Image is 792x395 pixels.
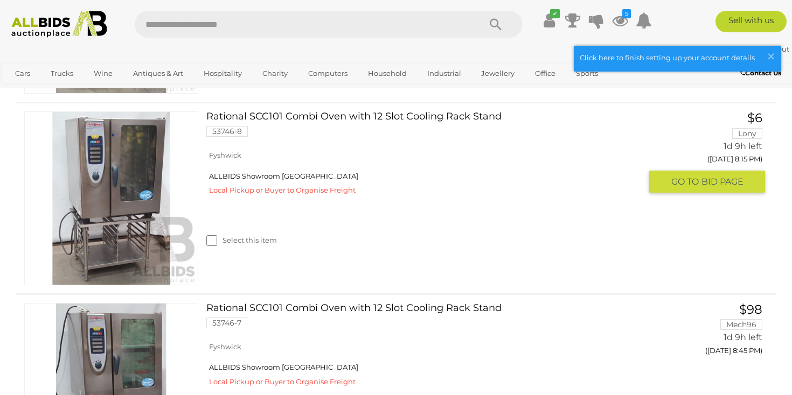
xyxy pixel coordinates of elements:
a: Computers [301,65,355,82]
i: 5 [622,9,631,18]
span: $6 [747,110,762,125]
a: Sports [569,65,605,82]
span: | [754,45,756,53]
a: Wine [87,65,120,82]
a: Cars [8,65,37,82]
a: Rational SCC101 Combi Oven with 12 Slot Cooling Rack Stand 53746-7 [214,303,642,336]
span: × [766,46,776,67]
span: $98 [739,302,762,317]
a: $6 Lony 1d 9h left ([DATE] 8:15 PM) GO TOBID PAGE [657,111,765,194]
i: ✔ [550,9,560,18]
a: 5 [612,11,628,30]
b: Contact Us [740,69,781,77]
span: GO TO [671,176,701,187]
a: Hospitality [197,65,249,82]
a: Sign Out [758,45,789,53]
a: Contact Us [740,67,784,79]
button: Search [469,11,523,38]
a: Jewellery [474,65,522,82]
a: Office [528,65,562,82]
button: GO TOBID PAGE [649,171,765,193]
a: Charity [255,65,295,82]
label: Select this item [206,235,277,245]
a: Industrial [420,65,468,82]
span: BID PAGE [701,176,744,187]
img: Allbids.com.au [6,11,113,38]
a: $98 Mech96 1d 9h left ([DATE] 8:45 PM) [657,303,765,361]
a: Sell with us [715,11,787,32]
a: Rational SCC101 Combi Oven with 12 Slot Cooling Rack Stand 53746-8 [214,111,642,145]
a: Household [361,65,414,82]
a: Antiques & Art [126,65,190,82]
a: ✔ [541,11,557,30]
a: pfly101 [722,45,754,53]
a: Trucks [44,65,80,82]
strong: pfly101 [722,45,753,53]
a: [GEOGRAPHIC_DATA] [8,82,99,100]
